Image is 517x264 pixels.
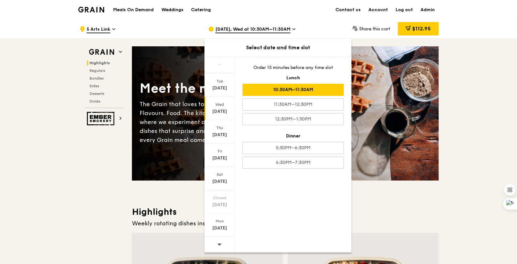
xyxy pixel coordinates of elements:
[89,76,104,81] span: Bundles
[205,125,234,130] div: Thu
[365,0,392,19] a: Account
[89,91,104,96] span: Desserts
[78,7,104,12] img: Grain
[205,108,234,115] div: [DATE]
[205,102,234,107] div: Wed
[412,26,431,32] span: $112.95
[332,0,365,19] a: Contact us
[359,26,390,32] span: Share this cart
[243,142,344,154] div: 5:30PM–6:30PM
[205,195,234,200] div: Closed
[205,149,234,154] div: Fri
[89,68,105,73] span: Regulars
[204,44,351,51] div: Select date and time slot
[140,80,285,97] div: Meet the new Grain
[132,219,439,228] div: Weekly rotating dishes inspired by flavours from around the world.
[205,219,234,224] div: Mon
[205,172,234,177] div: Sat
[205,178,234,185] div: [DATE]
[89,61,110,65] span: Highlights
[132,206,439,218] h3: Highlights
[87,112,116,125] img: Ember Smokery web logo
[392,0,417,19] a: Log out
[205,155,234,161] div: [DATE]
[243,113,344,125] div: 12:30PM–1:30PM
[205,225,234,231] div: [DATE]
[87,26,110,33] span: 5 Arts Link
[243,65,344,71] div: Order 15 minutes before any time slot
[87,46,116,58] img: Grain web logo
[158,0,187,19] a: Weddings
[205,202,234,208] div: [DATE]
[89,84,99,88] span: Sides
[417,0,439,19] a: Admin
[243,133,344,139] div: Dinner
[161,0,183,19] div: Weddings
[243,84,344,96] div: 10:30AM–11:30AM
[89,99,100,104] span: Drinks
[113,7,154,13] h1: Meals On Demand
[243,75,344,81] div: Lunch
[205,85,234,91] div: [DATE]
[205,79,234,84] div: Tue
[205,132,234,138] div: [DATE]
[187,0,215,19] a: Catering
[140,100,285,144] div: The Grain that loves to play. With ingredients. Flavours. Food. The kitchen is our happy place, w...
[243,98,344,111] div: 11:30AM–12:30PM
[191,0,211,19] div: Catering
[215,26,290,33] span: [DATE], Wed at 10:30AM–11:30AM
[243,157,344,169] div: 6:30PM–7:30PM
